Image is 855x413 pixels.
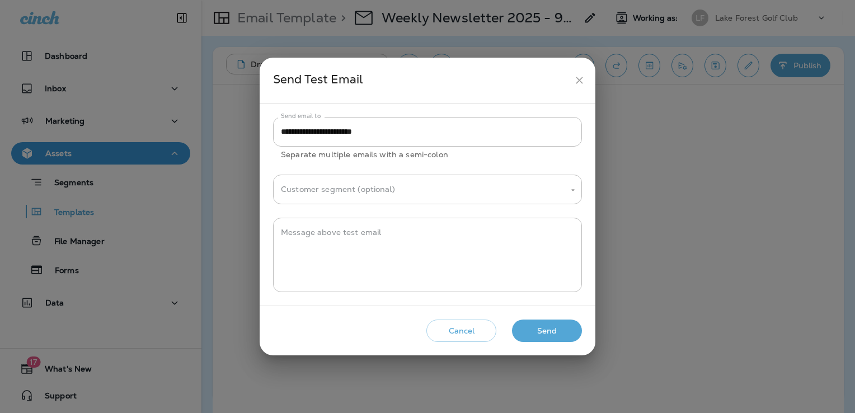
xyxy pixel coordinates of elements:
[281,148,574,161] p: Separate multiple emails with a semi-colon
[569,70,590,91] button: close
[568,185,578,195] button: Open
[273,70,569,91] div: Send Test Email
[281,112,321,120] label: Send email to
[426,320,496,342] button: Cancel
[512,320,582,342] button: Send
